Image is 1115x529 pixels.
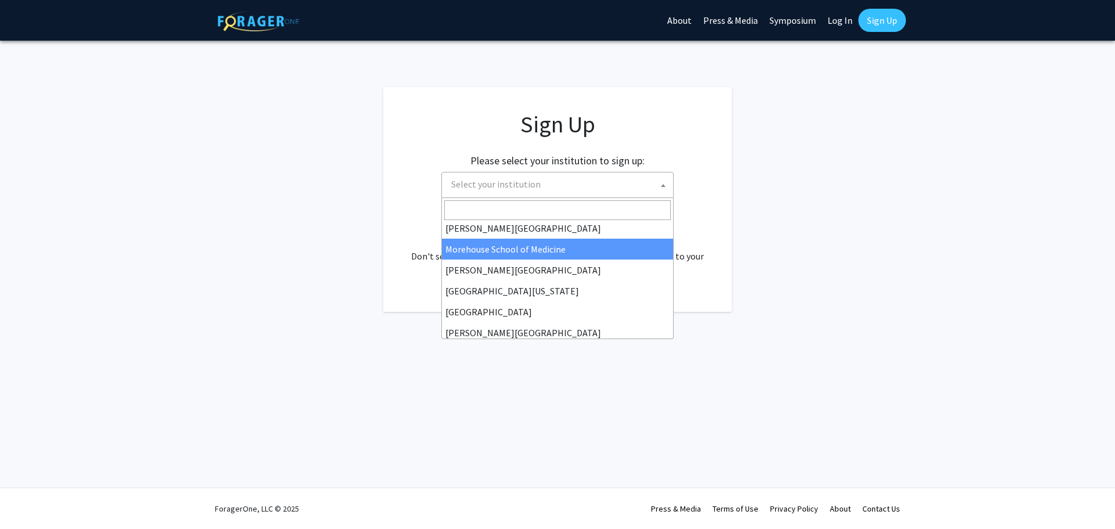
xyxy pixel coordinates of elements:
a: Contact Us [862,503,900,514]
li: [PERSON_NAME][GEOGRAPHIC_DATA] [442,218,673,239]
li: [PERSON_NAME][GEOGRAPHIC_DATA] [442,260,673,280]
span: Select your institution [451,178,541,190]
li: [GEOGRAPHIC_DATA] [442,301,673,322]
div: Already have an account? . Don't see your institution? about bringing ForagerOne to your institut... [407,221,708,277]
a: Terms of Use [713,503,758,514]
img: ForagerOne Logo [218,11,299,31]
h2: Please select your institution to sign up: [470,154,645,167]
a: About [830,503,851,514]
li: [PERSON_NAME][GEOGRAPHIC_DATA] [442,322,673,343]
a: Sign Up [858,9,906,32]
li: [GEOGRAPHIC_DATA][US_STATE] [442,280,673,301]
h1: Sign Up [407,110,708,138]
span: Select your institution [447,172,673,196]
li: Morehouse School of Medicine [442,239,673,260]
div: ForagerOne, LLC © 2025 [215,488,299,529]
span: Select your institution [441,172,674,198]
a: Press & Media [651,503,701,514]
iframe: Chat [9,477,49,520]
a: Privacy Policy [770,503,818,514]
input: Search [444,200,671,220]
